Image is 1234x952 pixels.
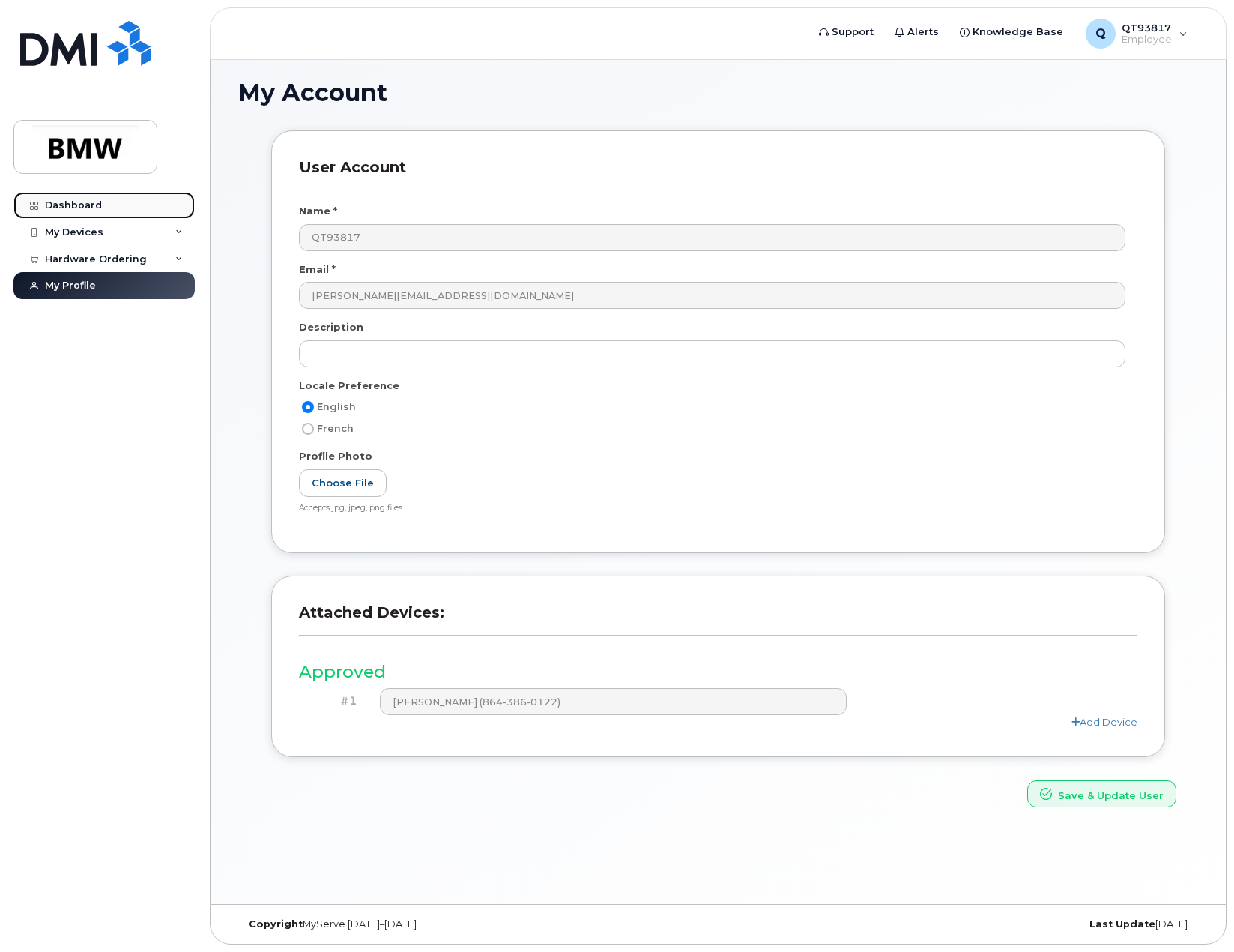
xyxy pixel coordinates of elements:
input: French [302,423,314,435]
span: QT93817 [1122,22,1172,34]
div: MyServe [DATE]–[DATE] [238,918,558,930]
span: Employee [1122,34,1172,46]
a: Alerts [884,17,949,47]
h3: User Account [299,158,1137,190]
label: Email * [299,262,336,277]
div: Accepts jpg, jpeg, png files [299,503,1125,514]
span: Support [832,25,874,40]
strong: Last Update [1089,918,1155,930]
h3: Approved [299,663,1137,681]
button: Save & Update User [1027,780,1176,808]
label: Name * [299,204,337,218]
input: English [302,401,314,413]
div: QT93817 [1075,19,1198,49]
strong: Copyright [249,918,303,930]
span: Knowledge Base [973,25,1063,40]
label: Description [299,320,363,334]
h3: Attached Devices: [299,603,1137,636]
iframe: Messenger Launcher [1169,887,1223,941]
h1: My Account [238,79,1199,106]
a: Support [808,17,884,47]
span: Q [1095,25,1106,43]
h4: #1 [310,695,357,708]
span: Alerts [907,25,939,40]
a: Add Device [1071,716,1137,728]
span: English [317,401,356,412]
div: [DATE] [878,918,1199,930]
span: French [317,423,354,434]
label: Locale Preference [299,379,399,393]
label: Profile Photo [299,449,372,463]
a: Knowledge Base [949,17,1074,47]
label: Choose File [299,469,387,497]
